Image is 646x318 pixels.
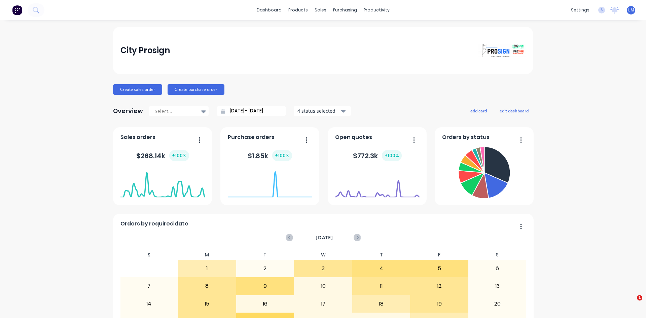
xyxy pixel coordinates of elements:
div: $ 772.3k [353,150,402,161]
div: 3 [294,260,352,277]
div: S [468,250,527,260]
div: 11 [353,278,410,294]
div: F [410,250,468,260]
div: $ 1.85k [248,150,292,161]
span: 1 [637,295,642,301]
div: 9 [237,278,294,294]
span: Purchase orders [228,133,275,141]
div: 18 [353,295,410,312]
div: 4 [353,260,410,277]
div: 2 [237,260,294,277]
div: + 100 % [169,150,189,161]
div: sales [311,5,330,15]
div: 15 [178,295,236,312]
span: Orders by status [442,133,490,141]
button: Create purchase order [168,84,224,95]
button: 4 status selected [294,106,351,116]
div: 6 [469,260,526,277]
div: W [294,250,352,260]
div: 13 [469,278,526,294]
div: purchasing [330,5,360,15]
div: 4 status selected [297,107,340,114]
div: 19 [410,295,468,312]
div: City Prosign [120,44,170,57]
div: 17 [294,295,352,312]
div: 10 [294,278,352,294]
div: $ 268.14k [136,150,189,161]
div: 5 [410,260,468,277]
div: + 100 % [272,150,292,161]
div: 1 [178,260,236,277]
div: 8 [178,278,236,294]
div: T [236,250,294,260]
div: 7 [120,278,178,294]
button: add card [466,106,491,115]
div: S [120,250,178,260]
img: City Prosign [478,44,526,57]
a: dashboard [253,5,285,15]
div: 20 [469,295,526,312]
iframe: Intercom live chat [623,295,639,311]
div: productivity [360,5,393,15]
div: Overview [113,104,143,118]
span: [DATE] [316,234,333,241]
span: LM [628,7,634,13]
img: Factory [12,5,22,15]
button: edit dashboard [495,106,533,115]
button: Create sales order [113,84,162,95]
div: + 100 % [382,150,402,161]
div: 12 [410,278,468,294]
div: products [285,5,311,15]
span: Sales orders [120,133,155,141]
div: M [178,250,236,260]
div: T [352,250,410,260]
div: settings [568,5,593,15]
div: 16 [237,295,294,312]
span: Open quotes [335,133,372,141]
div: 14 [120,295,178,312]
